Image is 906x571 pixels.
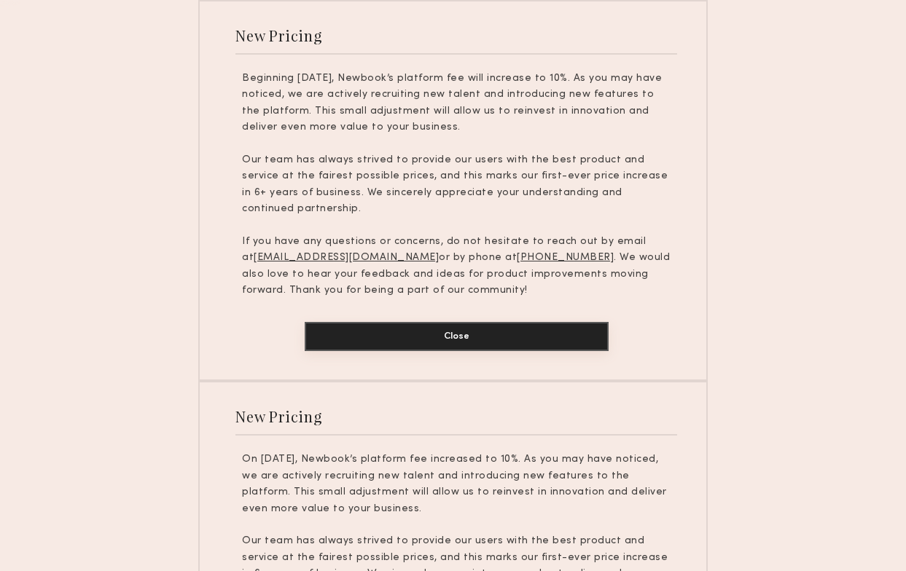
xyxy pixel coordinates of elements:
p: Our team has always strived to provide our users with the best product and service at the fairest... [242,152,671,218]
div: New Pricing [235,406,322,426]
div: New Pricing [235,25,322,45]
p: Beginning [DATE], Newbook’s platform fee will increase to 10%. As you may have noticed, we are ac... [242,71,671,136]
u: [PHONE_NUMBER] [517,253,614,262]
u: [EMAIL_ADDRESS][DOMAIN_NAME] [254,253,439,262]
p: If you have any questions or concerns, do not hesitate to reach out by email at or by phone at . ... [242,234,671,299]
p: On [DATE], Newbook’s platform fee increased to 10%. As you may have noticed, we are actively recr... [242,452,671,517]
button: Close [305,322,609,351]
